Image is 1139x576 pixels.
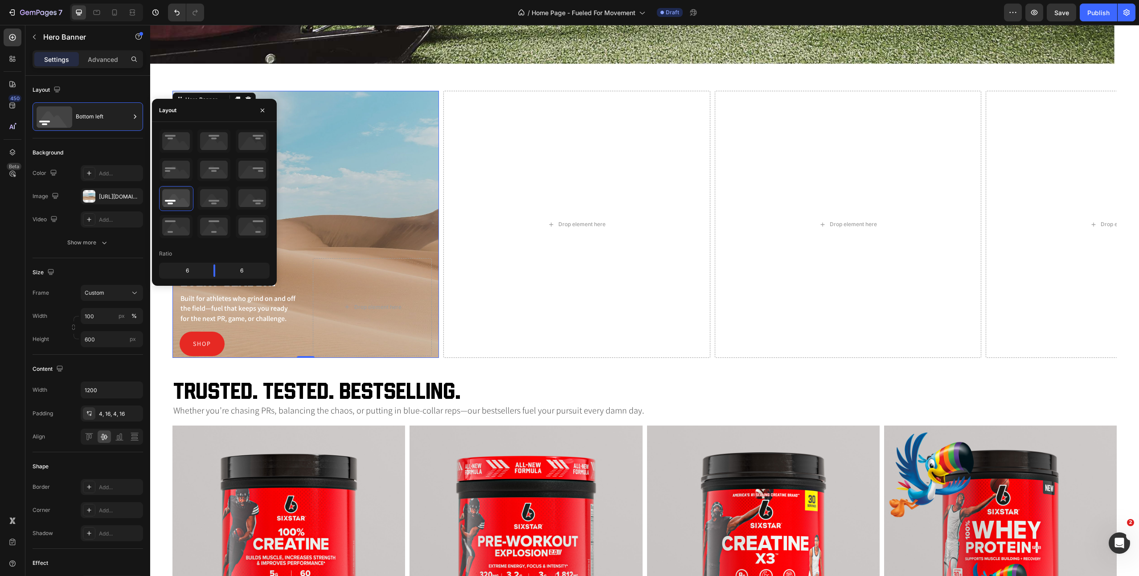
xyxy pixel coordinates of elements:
[1054,9,1069,16] span: Save
[33,71,69,79] div: Hero Banner
[33,235,143,251] button: Show more
[168,4,204,21] div: Undo/Redo
[131,312,137,320] div: %
[161,264,206,277] div: 6
[81,382,143,398] input: Auto
[666,8,679,16] span: Draft
[159,250,172,258] div: Ratio
[951,196,998,203] div: Drop element here
[99,530,141,538] div: Add...
[81,331,143,347] input: px
[81,308,143,324] input: px%
[159,106,176,114] div: Layout
[99,483,141,491] div: Add...
[4,4,66,21] button: 7
[58,7,62,18] p: 7
[67,238,109,247] div: Show more
[119,312,125,320] div: px
[33,363,65,375] div: Content
[33,529,53,537] div: Shadow
[1087,8,1110,17] div: Publish
[8,95,21,102] div: 450
[130,336,136,342] span: px
[23,380,966,391] p: Whether you’re chasing PRs, balancing the chaos, or putting in blue-collar reps—our bestsellers f...
[33,462,49,471] div: Shape
[1080,4,1117,21] button: Publish
[44,55,69,64] p: Settings
[33,267,56,279] div: Size
[85,289,104,297] span: Custom
[99,193,141,201] div: [URL][DOMAIN_NAME]
[33,312,47,320] label: Width
[99,410,141,418] div: 4, 16, 4, 16
[129,311,139,321] button: px
[33,191,61,203] div: Image
[680,196,727,203] div: Drop element here
[33,149,63,157] div: Background
[33,386,47,394] div: Width
[22,355,967,377] h2: Trusted. Tested. Bestselling.
[33,483,50,491] div: Border
[81,285,143,301] button: Custom
[532,8,635,17] span: Home Page - Fueled For Movement
[408,196,455,203] div: Drop element here
[1109,532,1130,554] iframe: Intercom live chat
[1047,4,1076,21] button: Save
[150,25,1139,576] iframe: Design area
[204,279,251,286] div: Drop element here
[33,506,50,514] div: Corner
[7,163,21,170] div: Beta
[33,335,49,343] label: Height
[116,311,127,321] button: %
[33,433,45,441] div: Align
[33,214,59,226] div: Video
[33,84,62,96] div: Layout
[33,559,48,567] div: Effect
[99,507,141,515] div: Add...
[33,410,53,418] div: Padding
[528,8,530,17] span: /
[33,167,59,179] div: Color
[88,55,118,64] p: Advanced
[99,216,141,224] div: Add...
[222,264,268,277] div: 6
[76,106,130,127] div: Bottom left
[1127,519,1134,526] span: 2
[43,32,119,42] p: Hero Banner
[33,289,49,297] label: Frame
[99,170,141,178] div: Add...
